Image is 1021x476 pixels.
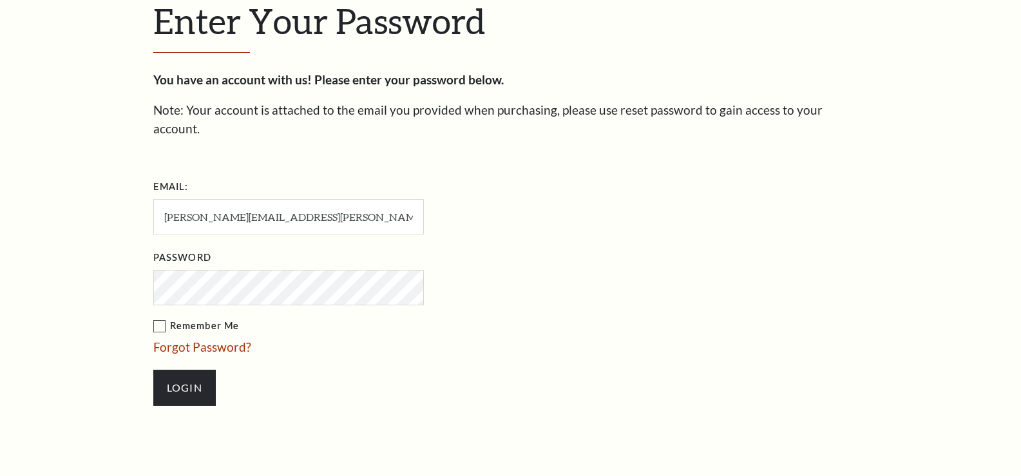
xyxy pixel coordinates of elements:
[153,101,868,138] p: Note: Your account is attached to the email you provided when purchasing, please use reset passwo...
[314,72,504,87] strong: Please enter your password below.
[153,199,424,234] input: Required
[153,339,251,354] a: Forgot Password?
[153,370,216,406] input: Login
[153,250,211,266] label: Password
[153,179,189,195] label: Email:
[153,318,553,334] label: Remember Me
[153,72,312,87] strong: You have an account with us!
